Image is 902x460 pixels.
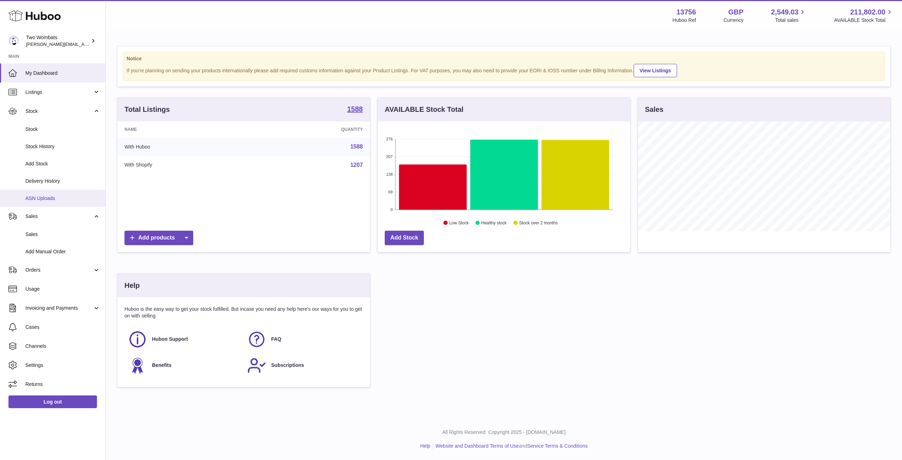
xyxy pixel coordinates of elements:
span: AVAILABLE Stock Total [834,17,894,24]
a: Add products [124,231,193,245]
div: If you're planning on sending your products internationally please add required customs informati... [127,63,881,77]
p: All Rights Reserved. Copyright 2025 - [DOMAIN_NAME] [111,429,896,436]
div: Huboo Ref [672,17,696,24]
text: Healthy stock [481,220,507,225]
a: Add Stock [385,231,424,245]
text: 69 [388,190,392,194]
span: Listings [25,89,93,96]
li: and [433,443,587,449]
span: Benefits [152,362,171,369]
a: Service Terms & Conditions [527,443,588,449]
h3: Total Listings [124,105,170,114]
strong: 1588 [347,105,363,113]
th: Quantity [254,121,370,138]
strong: Notice [127,55,881,62]
img: philip.carroll@twowombats.com [8,36,19,46]
span: 2,549.03 [771,7,799,17]
span: Add Stock [25,161,100,167]
div: Two Wombats [26,34,90,48]
a: FAQ [247,330,359,349]
a: View Listings [634,64,677,77]
span: 211,802.00 [850,7,885,17]
span: FAQ [271,336,281,343]
span: ASN Uploads [25,195,100,202]
h3: Sales [645,105,663,114]
text: 138 [386,172,392,176]
span: Sales [25,213,93,220]
a: Subscriptions [247,356,359,375]
a: 2,549.03 Total sales [771,7,807,24]
span: Stock [25,108,93,115]
strong: 13756 [676,7,696,17]
span: Sales [25,231,100,238]
span: Huboo Support [152,336,188,343]
a: Benefits [128,356,240,375]
span: Cases [25,324,100,331]
span: Orders [25,267,93,273]
a: Website and Dashboard Terms of Use [435,443,519,449]
div: Currency [724,17,744,24]
h3: Help [124,281,140,290]
strong: GBP [728,7,743,17]
span: Total sales [775,17,806,24]
span: [PERSON_NAME][EMAIL_ADDRESS][PERSON_NAME][DOMAIN_NAME] [26,41,179,47]
span: Stock [25,126,100,133]
text: 276 [386,137,392,141]
th: Name [117,121,254,138]
span: Returns [25,381,100,388]
a: 1588 [347,105,363,114]
span: Settings [25,362,100,369]
span: Channels [25,343,100,350]
text: Stock over 2 months [519,220,557,225]
p: Huboo is the easy way to get your stock fulfilled. But incase you need any help here's our ways f... [124,306,363,319]
a: Huboo Support [128,330,240,349]
text: Low Stock [449,220,469,225]
td: With Huboo [117,138,254,156]
text: 0 [390,207,392,212]
text: 207 [386,155,392,159]
span: Delivery History [25,178,100,184]
td: With Shopify [117,156,254,174]
a: 1588 [350,144,363,150]
h3: AVAILABLE Stock Total [385,105,463,114]
span: Invoicing and Payments [25,305,93,311]
a: 211,802.00 AVAILABLE Stock Total [834,7,894,24]
span: Usage [25,286,100,292]
span: Stock History [25,143,100,150]
a: Help [420,443,431,449]
span: Subscriptions [271,362,304,369]
span: Add Manual Order [25,248,100,255]
a: Log out [8,395,97,408]
a: 1207 [350,162,363,168]
span: My Dashboard [25,70,100,77]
